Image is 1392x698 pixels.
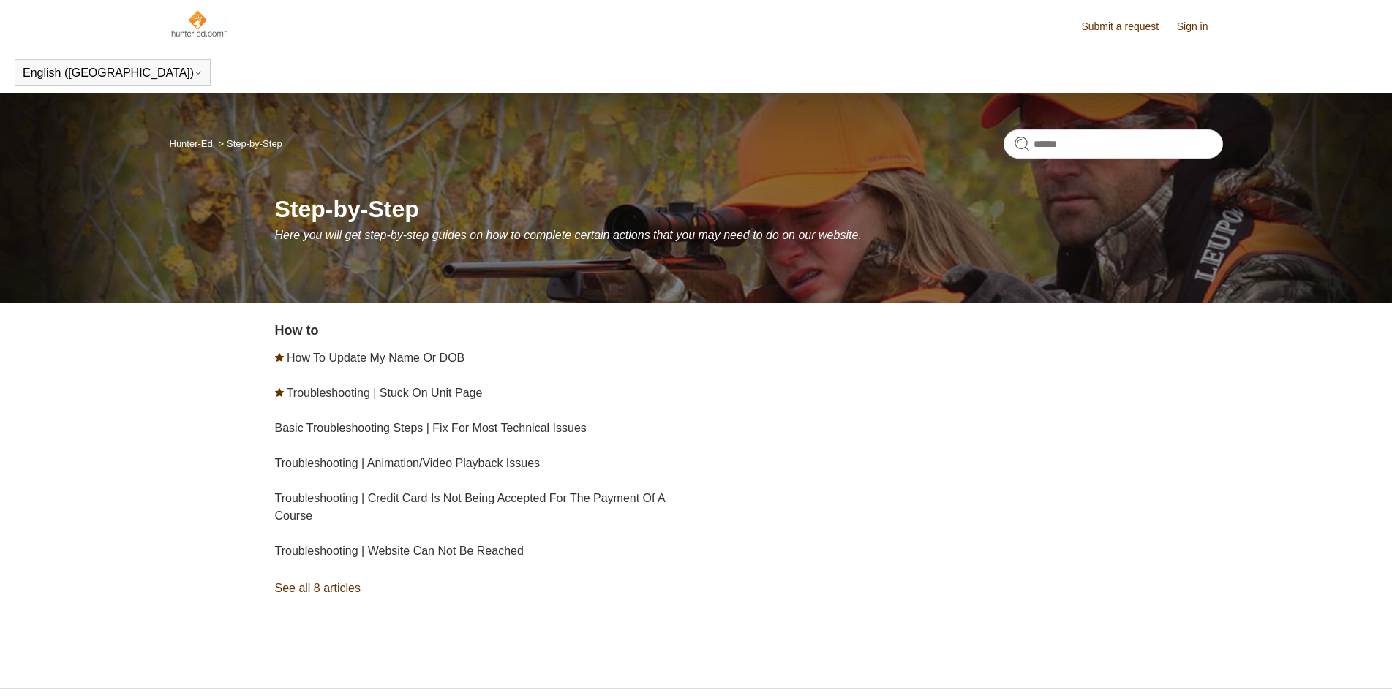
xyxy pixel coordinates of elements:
[275,388,284,397] svg: Promoted article
[275,422,587,434] a: Basic Troubleshooting Steps | Fix For Most Technical Issues
[275,191,1223,227] h1: Step-by-Step
[215,138,282,149] li: Step-by-Step
[23,67,203,80] button: English ([GEOGRAPHIC_DATA])
[275,227,1223,244] p: Here you will get step-by-step guides on how to complete certain actions that you may need to do ...
[1177,19,1223,34] a: Sign in
[275,323,319,338] a: How to
[275,457,541,469] a: Troubleshooting | Animation/Video Playback Issues
[1343,649,1381,687] div: Live chat
[170,9,229,38] img: Hunter-Ed Help Center home page
[275,569,701,608] a: See all 8 articles
[170,138,213,149] a: Hunter-Ed
[275,353,284,362] svg: Promoted article
[275,545,524,557] a: Troubleshooting | Website Can Not Be Reached
[1004,129,1223,159] input: Search
[287,387,483,399] a: Troubleshooting | Stuck On Unit Page
[1081,19,1173,34] a: Submit a request
[287,352,464,364] a: How To Update My Name Or DOB
[275,492,665,522] a: Troubleshooting | Credit Card Is Not Being Accepted For The Payment Of A Course
[170,138,216,149] li: Hunter-Ed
